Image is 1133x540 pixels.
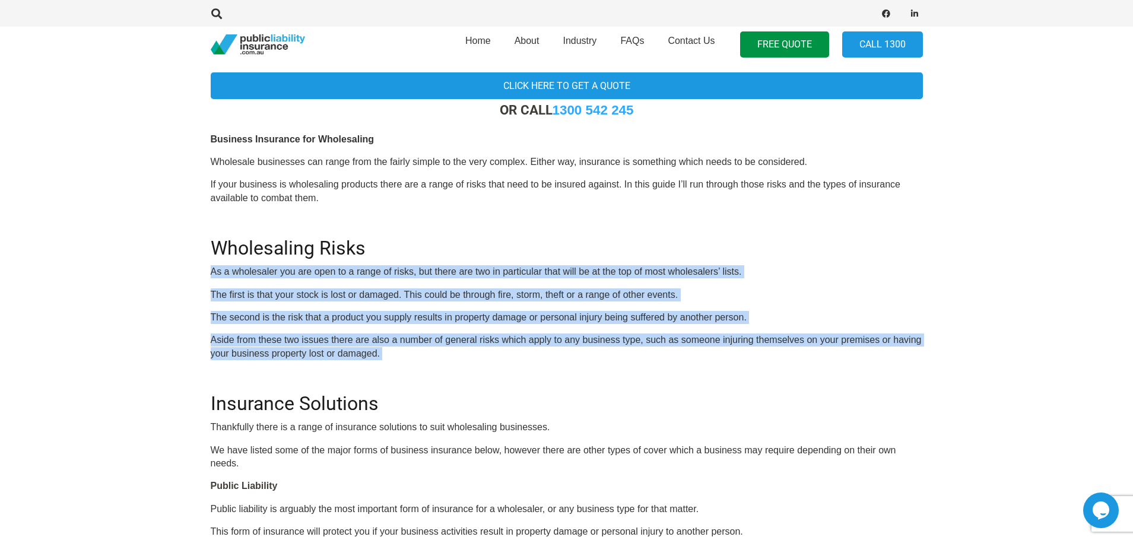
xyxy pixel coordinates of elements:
p: Public liability is arguably the most important form of insurance for a wholesaler, or any busine... [211,503,923,516]
a: Click here to get a quote [211,72,923,99]
h2: Wholesaling Risks [211,223,923,259]
a: pli_logotransparent [211,34,305,55]
span: Industry [563,36,596,46]
strong: OR CALL [500,102,634,117]
h2: Insurance Solutions [211,378,923,415]
b: Business Insurance for Wholesaling [211,134,375,144]
p: Aside from these two issues there are also a number of general risks which apply to any business ... [211,333,923,360]
a: Facebook [878,5,894,22]
strong: Public Liability [211,481,278,491]
p: Thankfully there is a range of insurance solutions to suit wholesaling businesses. [211,421,923,434]
a: Home [453,23,503,66]
iframe: chat widget [1083,493,1121,528]
p: The first is that your stock is lost or damaged. This could be through fire, storm, theft or a ra... [211,288,923,301]
a: Call 1300 [842,31,923,58]
span: Home [465,36,491,46]
span: About [515,36,539,46]
p: This form of insurance will protect you if your business activities result in property damage or ... [211,525,923,538]
a: 1300 542 245 [553,103,634,117]
span: Contact Us [668,36,715,46]
p: As a wholesaler you are open to a range of risks, but there are two in particular that will be at... [211,265,923,278]
p: Wholesale businesses can range from the fairly simple to the very complex. Either way, insurance ... [211,155,923,169]
a: FAQs [608,23,656,66]
a: Industry [551,23,608,66]
a: Contact Us [656,23,726,66]
a: About [503,23,551,66]
p: The second is the risk that a product you supply results in property damage or personal injury be... [211,311,923,324]
span: FAQs [620,36,644,46]
p: We have listed some of the major forms of business insurance below, however there are other types... [211,444,923,471]
a: LinkedIn [906,5,923,22]
p: If your business is wholesaling products there are a range of risks that need to be insured again... [211,178,923,205]
a: FREE QUOTE [740,31,829,58]
a: Search [205,8,229,19]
